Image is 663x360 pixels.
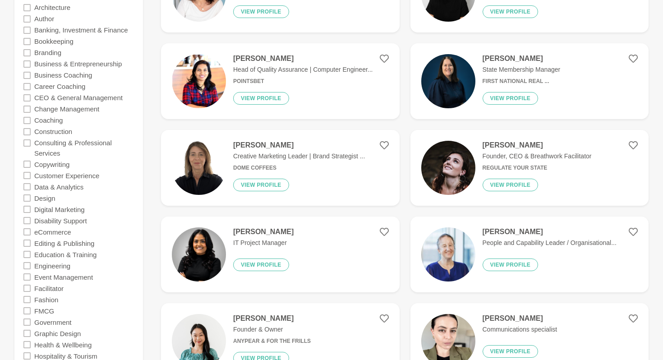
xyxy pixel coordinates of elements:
[483,238,617,248] p: People and Capability Leader / Organisational...
[34,69,92,81] label: Business Coaching
[34,203,85,215] label: Digital Marketing
[34,24,128,36] label: Banking, Investment & Finance
[34,339,92,350] label: Health & Wellbeing
[233,152,365,161] p: Creative Marketing Leader | Brand Strategist ...
[34,103,99,115] label: Change Management
[483,92,539,105] button: View profile
[34,81,85,92] label: Career Coaching
[233,165,365,171] h6: Dome Coffees
[34,2,70,13] label: Architecture
[483,258,539,271] button: View profile
[483,325,557,334] p: Communications specialist
[34,215,87,226] label: Disability Support
[483,152,592,161] p: Founder, CEO & Breathwork Facilitator
[421,227,475,282] img: 6c7e47c16492af589fd1d5b58525654ea3920635-256x256.jpg
[34,126,72,137] label: Construction
[421,54,475,108] img: 069e74e823061df2a8545ae409222f10bd8cae5f-900x600.png
[233,92,289,105] button: View profile
[233,179,289,191] button: View profile
[34,294,58,305] label: Fashion
[34,47,61,58] label: Branding
[483,78,561,85] h6: First National Real ...
[483,54,561,63] h4: [PERSON_NAME]
[483,65,561,74] p: State Membership Manager
[233,314,311,323] h4: [PERSON_NAME]
[483,141,592,150] h4: [PERSON_NAME]
[233,227,294,236] h4: [PERSON_NAME]
[34,13,54,24] label: Author
[233,54,373,63] h4: [PERSON_NAME]
[34,192,55,203] label: Design
[233,258,289,271] button: View profile
[172,227,226,282] img: 01aee5e50c87abfaa70c3c448cb39ff495e02bc9-1024x1024.jpg
[34,92,123,103] label: CEO & General Management
[161,43,400,119] a: [PERSON_NAME]Head of Quality Assurance | Computer Engineer...PointsBetView profile
[233,65,373,74] p: Head of Quality Assurance | Computer Engineer...
[34,282,64,294] label: Facilitator
[233,141,365,150] h4: [PERSON_NAME]
[483,179,539,191] button: View profile
[161,217,400,292] a: [PERSON_NAME]IT Project ManagerView profile
[172,141,226,195] img: 675efa3b2e966e5c68b6c0b6a55f808c2d9d66a7-1333x2000.png
[483,5,539,18] button: View profile
[34,158,69,170] label: Copywriting
[483,227,617,236] h4: [PERSON_NAME]
[483,314,557,323] h4: [PERSON_NAME]
[421,141,475,195] img: 8185ea49deb297eade9a2e5250249276829a47cd-920x897.jpg
[34,137,134,159] label: Consulting & Professional Services
[410,43,649,119] a: [PERSON_NAME]State Membership ManagerFirst National Real ...View profile
[34,249,97,260] label: Education & Training
[34,305,54,316] label: FMCG
[34,271,93,282] label: Event Management
[34,36,74,47] label: Bookkeeping
[34,316,72,328] label: Government
[233,338,311,345] h6: Anypear & For The Frills
[483,165,592,171] h6: Regulate Your State
[410,217,649,292] a: [PERSON_NAME]People and Capability Leader / Organisational...View profile
[34,115,63,126] label: Coaching
[172,54,226,108] img: 59f335efb65c6b3f8f0c6c54719329a70c1332df-242x243.png
[410,130,649,206] a: [PERSON_NAME]Founder, CEO & Breathwork FacilitatorRegulate Your StateView profile
[233,78,373,85] h6: PointsBet
[483,345,539,358] button: View profile
[34,237,94,249] label: Editing & Publishing
[161,130,400,206] a: [PERSON_NAME]Creative Marketing Leader | Brand Strategist ...Dome CoffeesView profile
[34,328,81,339] label: Graphic Design
[34,260,70,271] label: Engineering
[233,238,294,248] p: IT Project Manager
[233,5,289,18] button: View profile
[34,181,83,192] label: Data & Analytics
[34,226,71,237] label: eCommerce
[34,170,99,181] label: Customer Experience
[233,325,311,334] p: Founder & Owner
[34,58,122,69] label: Business & Entrepreneurship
